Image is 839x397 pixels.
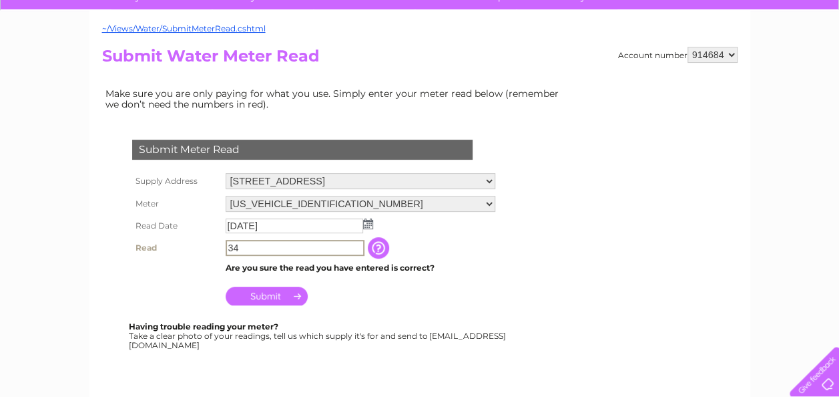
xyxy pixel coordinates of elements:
[129,322,508,350] div: Take a clear photo of your readings, tell us which supply it's for and send to [EMAIL_ADDRESS][DO...
[102,47,738,72] h2: Submit Water Meter Read
[129,170,222,192] th: Supply Address
[363,219,373,229] img: ...
[129,215,222,237] th: Read Date
[604,57,629,67] a: Water
[222,259,499,277] td: Are you sure the read you have entered is correct?
[637,57,667,67] a: Energy
[675,57,715,67] a: Telecoms
[226,287,308,305] input: Submit
[129,192,222,215] th: Meter
[795,57,826,67] a: Log out
[368,237,392,259] input: Information
[29,35,97,76] img: logo.png
[750,57,783,67] a: Contact
[618,47,738,63] div: Account number
[129,321,278,332] b: Having trouble reading your meter?
[129,237,222,259] th: Read
[105,7,736,65] div: Clear Business is a trading name of Verastar Limited (registered in [GEOGRAPHIC_DATA] No. 3667643...
[587,7,679,23] a: 0333 014 3131
[102,23,266,33] a: ~/Views/Water/SubmitMeterRead.cshtml
[102,85,569,113] td: Make sure you are only paying for what you use. Simply enter your meter read below (remember we d...
[132,140,473,160] div: Submit Meter Read
[723,57,742,67] a: Blog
